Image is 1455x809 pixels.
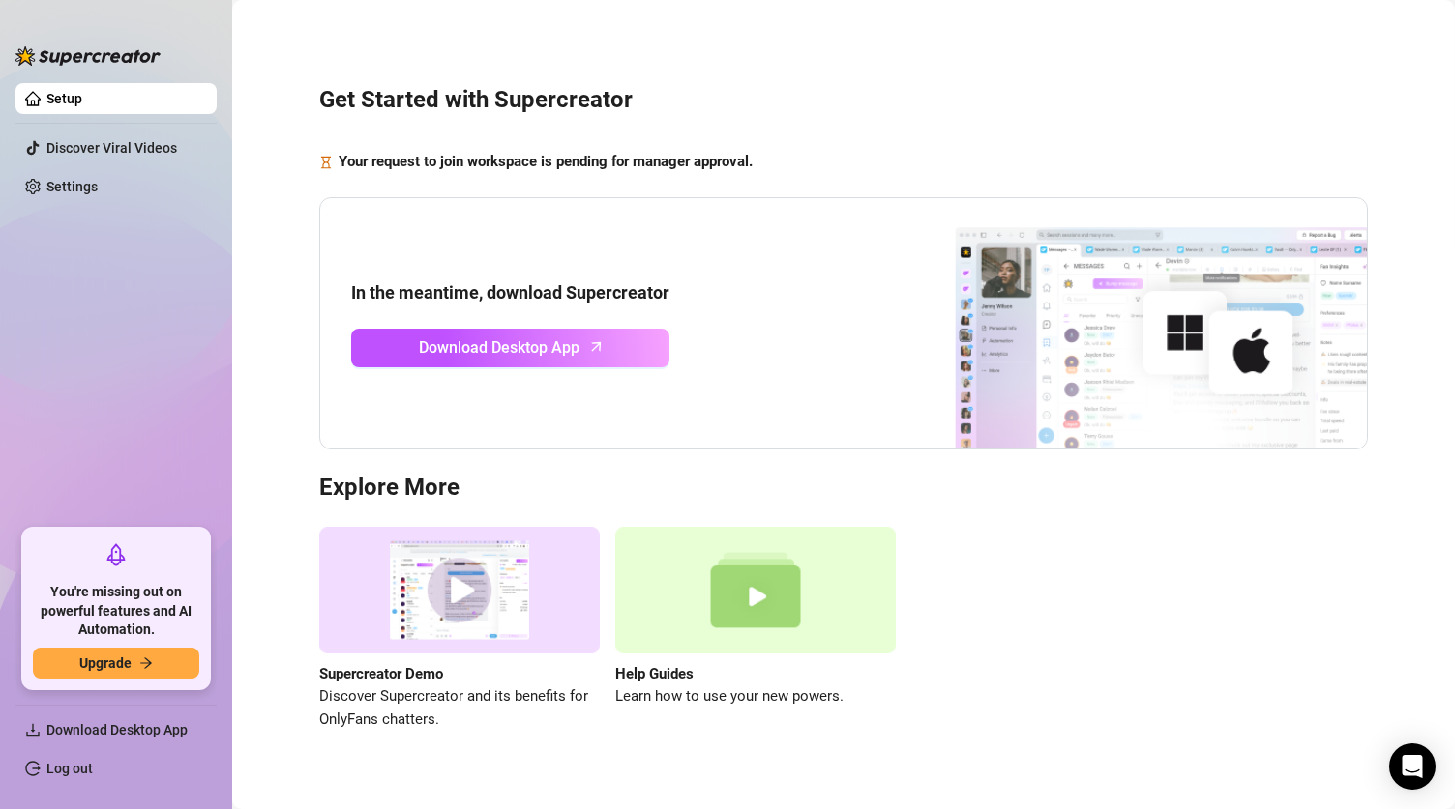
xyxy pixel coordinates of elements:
a: Setup [46,91,82,106]
a: Settings [46,179,98,194]
strong: In the meantime, download Supercreator [351,282,669,303]
span: Download Desktop App [419,335,579,360]
img: help guides [615,527,896,653]
h3: Explore More [319,473,1368,504]
a: Supercreator DemoDiscover Supercreator and its benefits for OnlyFans chatters. [319,527,600,731]
strong: Supercreator Demo [319,665,443,682]
strong: Your request to join workspace is pending for manager approval. [339,153,753,170]
img: supercreator demo [319,527,600,653]
button: Upgradearrow-right [33,648,199,679]
a: Download Desktop Apparrow-up [351,329,669,367]
span: You're missing out on powerful features and AI Automation. [33,583,199,640]
span: hourglass [319,151,333,174]
div: Open Intercom Messenger [1389,743,1436,790]
a: Help GuidesLearn how to use your new powers. [615,527,896,731]
span: Download Desktop App [46,722,188,737]
span: rocket [104,543,128,566]
strong: Help Guides [615,665,694,682]
span: Upgrade [79,655,132,671]
h3: Get Started with Supercreator [319,85,1368,116]
a: Discover Viral Videos [46,140,177,156]
a: Log out [46,761,93,776]
span: arrow-up [585,335,608,358]
img: logo-BBDzfeDw.svg [15,46,161,66]
span: download [25,722,41,737]
span: arrow-right [139,656,153,670]
span: Learn how to use your new powers. [615,685,896,708]
img: download app [883,198,1367,449]
span: Discover Supercreator and its benefits for OnlyFans chatters. [319,685,600,731]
